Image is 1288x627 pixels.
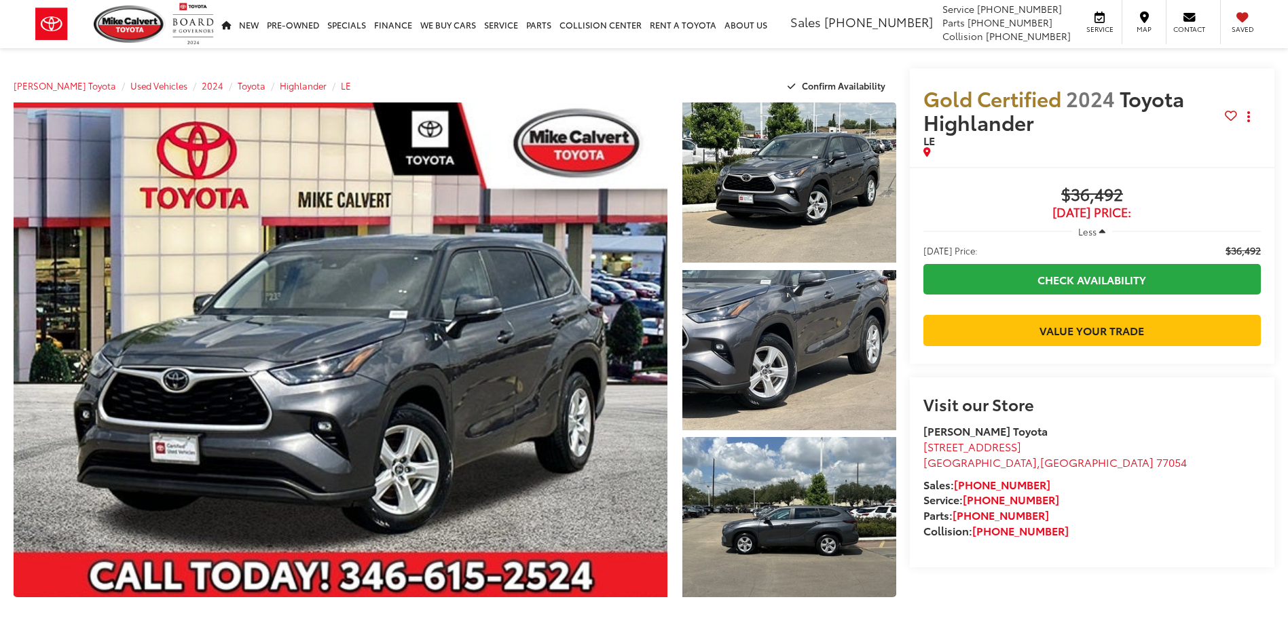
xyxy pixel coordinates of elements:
span: Gold Certified [923,83,1061,113]
span: [PHONE_NUMBER] [968,16,1052,29]
span: Sales [790,13,821,31]
span: [STREET_ADDRESS] [923,438,1021,454]
a: Check Availability [923,264,1261,294]
span: [PHONE_NUMBER] [986,29,1071,43]
img: 2024 Toyota Highlander LE [680,268,898,432]
a: LE [341,79,351,92]
a: Toyota [238,79,265,92]
img: 2024 Toyota Highlander LE [680,101,898,264]
span: Service [942,2,974,16]
a: Highlander [280,79,327,92]
a: Expand Photo 1 [682,102,896,263]
span: Collision [942,29,983,43]
span: [DATE] Price: [923,206,1261,219]
span: Contact [1173,24,1205,34]
a: [PHONE_NUMBER] [953,507,1049,522]
span: [GEOGRAPHIC_DATA] [1040,454,1154,470]
span: Service [1084,24,1115,34]
span: LE [923,132,935,148]
a: Expand Photo 3 [682,437,896,597]
strong: Parts: [923,507,1049,522]
img: 2024 Toyota Highlander LE [680,436,898,599]
button: Confirm Availability [780,74,896,98]
a: Used Vehicles [130,79,187,92]
span: [PHONE_NUMBER] [977,2,1062,16]
a: [PHONE_NUMBER] [972,522,1069,538]
span: 77054 [1156,454,1187,470]
span: [GEOGRAPHIC_DATA] [923,454,1037,470]
span: Map [1129,24,1159,34]
span: $36,492 [1226,244,1261,257]
a: [STREET_ADDRESS] [GEOGRAPHIC_DATA],[GEOGRAPHIC_DATA] 77054 [923,438,1187,470]
a: 2024 [202,79,223,92]
span: Toyota Highlander [923,83,1184,136]
span: [PHONE_NUMBER] [824,13,933,31]
span: Parts [942,16,965,29]
span: Confirm Availability [802,79,885,92]
span: 2024 [1066,83,1115,113]
span: dropdown dots [1247,111,1250,122]
a: Expand Photo 0 [14,102,667,597]
h2: Visit our Store [923,395,1261,413]
img: Mike Calvert Toyota [94,5,166,43]
strong: [PERSON_NAME] Toyota [923,423,1048,438]
span: Less [1078,225,1097,237]
span: $36,492 [923,185,1261,206]
strong: Sales: [923,476,1050,492]
span: [DATE] Price: [923,244,978,257]
strong: Service: [923,491,1059,507]
a: Value Your Trade [923,315,1261,345]
strong: Collision: [923,522,1069,538]
button: Actions [1237,105,1261,129]
button: Less [1072,219,1113,244]
a: [PHONE_NUMBER] [954,476,1050,492]
a: [PHONE_NUMBER] [963,491,1059,507]
a: Expand Photo 2 [682,270,896,430]
a: [PERSON_NAME] Toyota [14,79,116,92]
span: Saved [1228,24,1257,34]
span: , [923,454,1187,470]
img: 2024 Toyota Highlander LE [7,100,674,600]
